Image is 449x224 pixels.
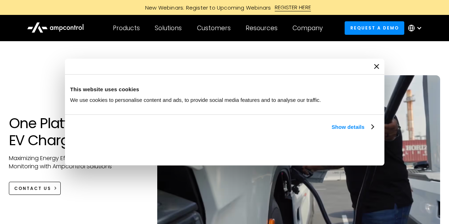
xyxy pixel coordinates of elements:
div: Products [113,24,140,32]
p: Maximizing Energy Efficiency, Uptime, and 24/7 Monitoring with Ampcontrol Solutions [9,154,143,170]
div: CONTACT US [14,185,51,192]
div: REGISTER HERE [275,4,311,11]
div: Company [292,24,323,32]
div: Solutions [155,24,182,32]
span: We use cookies to personalise content and ads, to provide social media features and to analyse ou... [70,97,321,103]
div: Customers [197,24,231,32]
a: Request a demo [345,21,404,34]
div: Resources [246,24,278,32]
a: CONTACT US [9,182,61,195]
button: Okay [274,139,376,160]
a: New Webinars: Register to Upcoming WebinarsREGISTER HERE [65,4,384,11]
a: Show details [332,123,373,131]
div: New Webinars: Register to Upcoming Webinars [138,4,275,11]
div: This website uses cookies [70,85,379,94]
button: Close banner [374,64,379,69]
h1: One Platform for EV Charging Hubs [9,115,143,149]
